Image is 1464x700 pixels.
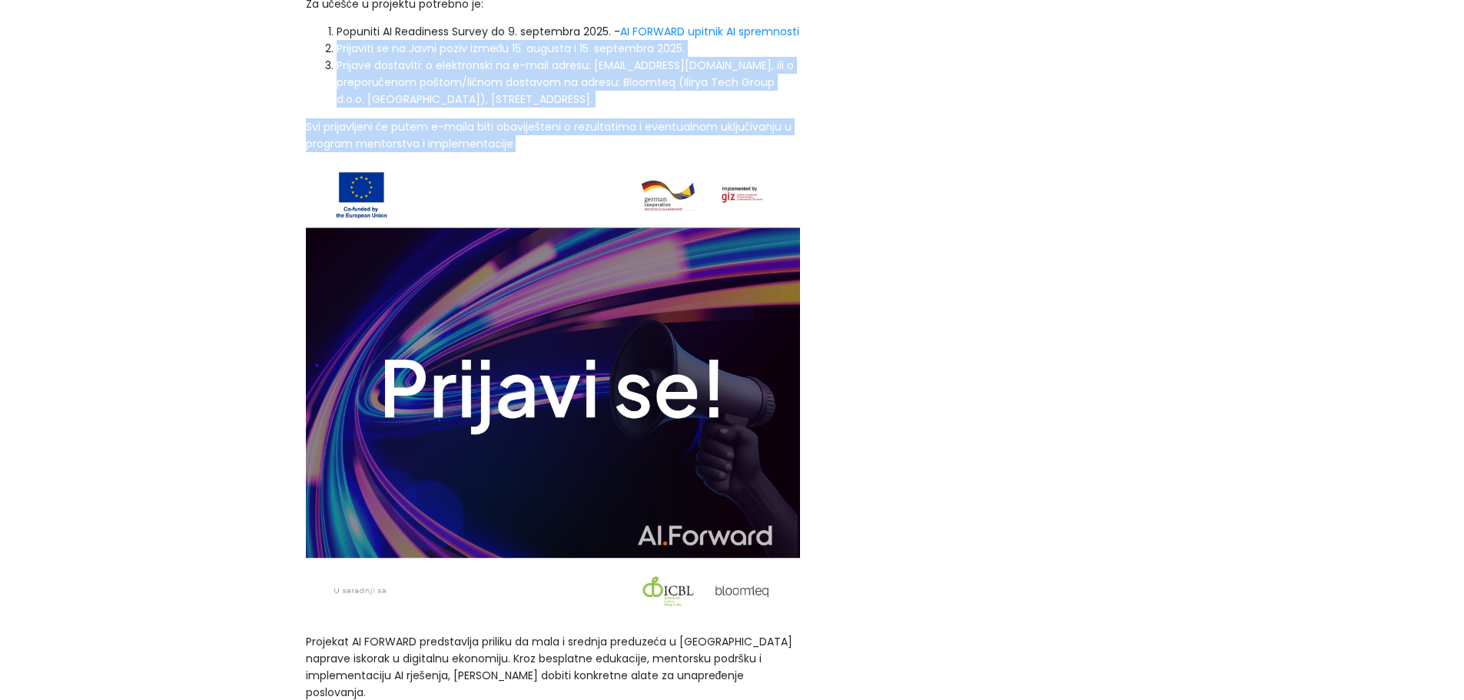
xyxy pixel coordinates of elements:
li: Prijave dostaviti: o elektronski na e-mail adresu: [EMAIL_ADDRESS][DOMAIN_NAME], ili o preporučen... [337,57,801,108]
li: Popuniti AI Readiness Survey do 9. septembra 2025. - [337,23,801,40]
li: Prijaviti se na Javni poziv između 15. augusta i 15. septembra 2025. [337,40,801,57]
a: AI FORWARD upitnik AI spremnosti [620,24,799,39]
img: prijavisev2_fc1e721632.jpg [306,163,801,622]
p: Svi prijavljeni će putem e-maila biti obaviješteni o rezultatima i eventualnom uključivanju u pro... [306,118,801,152]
